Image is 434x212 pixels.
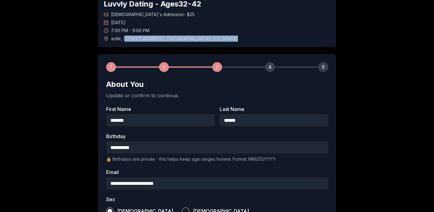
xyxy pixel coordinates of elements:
div: 2 [159,62,169,72]
span: [DATE] [111,19,126,26]
span: 7:00 PM - 9:00 PM [111,28,149,34]
div: 4 [265,62,275,72]
label: Sex [106,197,328,202]
p: Update or confirm to continue. [106,92,328,99]
div: 1 [106,62,116,72]
label: Email [106,170,328,175]
div: 3 [212,62,222,72]
label: First Name [106,107,215,112]
div: 5 [318,62,328,72]
p: 🔒 Birthdays are private - this helps keep age ranges honest. Format: MM/DD/YYYY [106,156,328,162]
span: [DEMOGRAPHIC_DATA]'s Admission - $25 [111,11,195,18]
h2: About You [106,79,328,89]
label: Birthday [106,134,328,139]
span: a/stir , [STREET_ADDRESS] , [GEOGRAPHIC_DATA] , [US_STATE] [111,36,238,42]
label: Last Name [220,107,328,112]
